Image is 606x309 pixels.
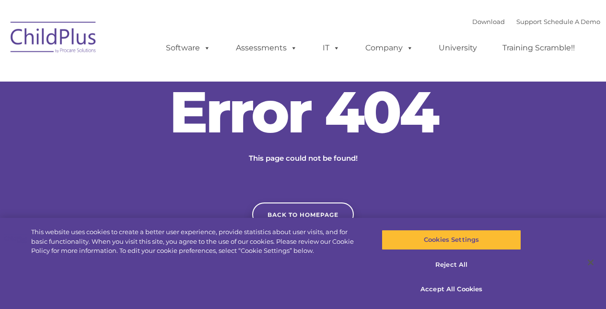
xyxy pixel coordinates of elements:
[382,255,521,275] button: Reject All
[252,202,354,226] a: Back to homepage
[156,38,220,58] a: Software
[516,18,542,25] a: Support
[356,38,423,58] a: Company
[544,18,600,25] a: Schedule A Demo
[493,38,584,58] a: Training Scramble!!
[429,38,487,58] a: University
[580,252,601,273] button: Close
[472,18,600,25] font: |
[31,227,363,256] div: This website uses cookies to create a better user experience, provide statistics about user visit...
[472,18,505,25] a: Download
[226,38,307,58] a: Assessments
[313,38,350,58] a: IT
[382,230,521,250] button: Cookies Settings
[159,83,447,141] h2: Error 404
[6,15,102,63] img: ChildPlus by Procare Solutions
[382,279,521,299] button: Accept All Cookies
[202,153,404,164] p: This page could not be found!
